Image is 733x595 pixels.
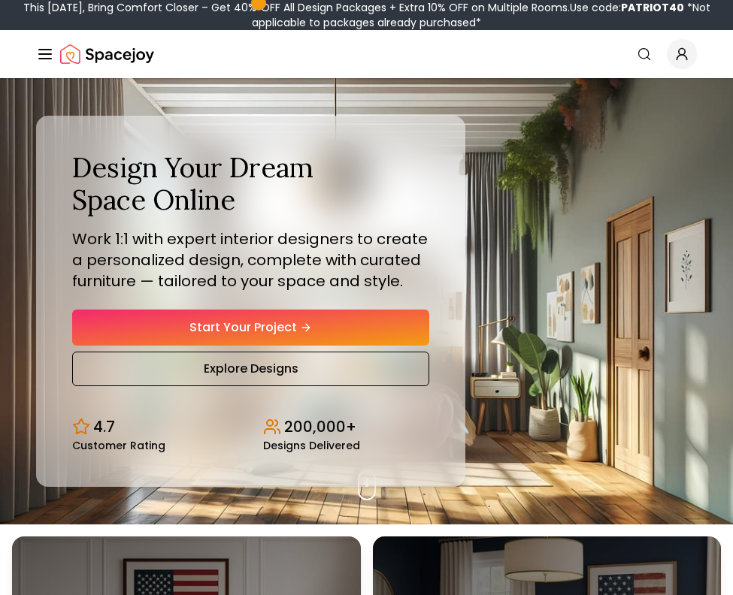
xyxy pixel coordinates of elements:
[36,30,697,78] nav: Global
[263,440,360,451] small: Designs Delivered
[60,39,154,69] img: Spacejoy Logo
[284,416,356,437] p: 200,000+
[60,39,154,69] a: Spacejoy
[72,310,429,346] a: Start Your Project
[72,228,429,291] p: Work 1:1 with expert interior designers to create a personalized design, complete with curated fu...
[72,440,165,451] small: Customer Rating
[93,416,115,437] p: 4.7
[72,152,429,216] h1: Design Your Dream Space Online
[72,404,429,451] div: Design stats
[72,352,429,386] a: Explore Designs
